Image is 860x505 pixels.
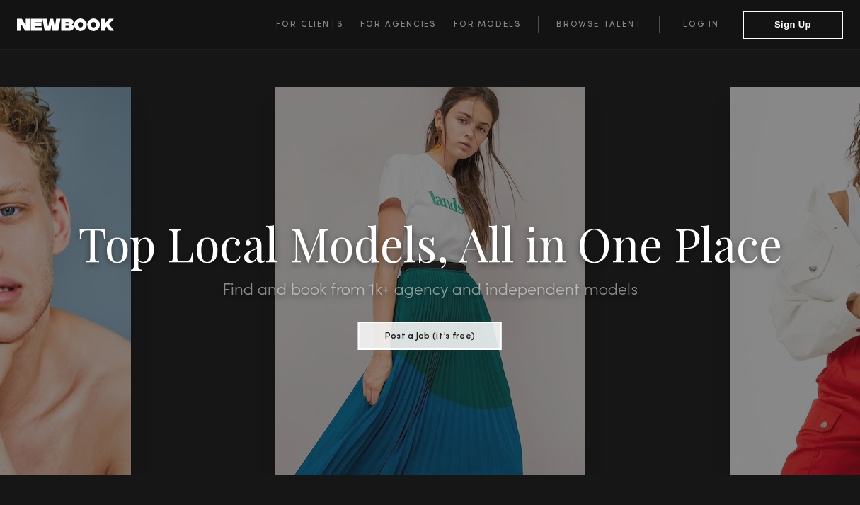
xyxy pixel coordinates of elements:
a: For Agencies [360,16,453,33]
a: Log in [659,16,743,33]
button: Sign Up [743,11,843,39]
a: Post a Job (it’s free) [358,327,502,342]
h2: Find and book from 1k+ agency and independent models [64,282,796,299]
a: For Models [454,16,539,33]
a: For Clients [276,16,360,33]
span: For Agencies [360,21,436,29]
h1: Top Local Models, All in One Place [64,221,796,265]
button: Post a Job (it’s free) [358,322,502,350]
span: For Models [454,21,521,29]
span: For Clients [276,21,343,29]
a: Browse Talent [538,16,659,33]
